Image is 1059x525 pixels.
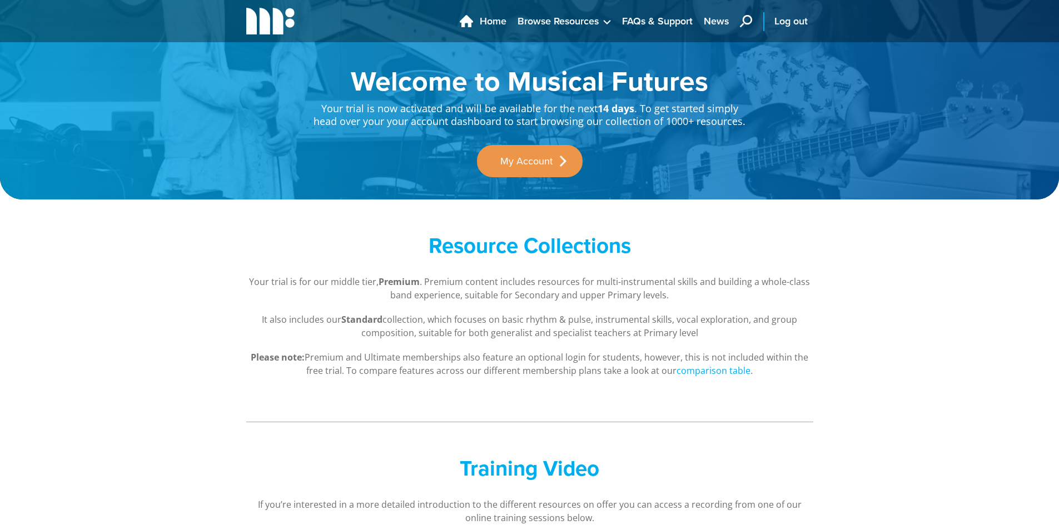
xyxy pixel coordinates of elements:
[518,14,599,29] span: Browse Resources
[313,67,747,94] h1: Welcome to Musical Futures
[246,313,813,339] p: It also includes our collection, which focuses on basic rhythm & pulse, instrumental skills, voca...
[704,14,729,29] span: News
[313,233,747,258] h2: Resource Collections
[774,14,808,29] span: Log out
[341,313,382,326] strong: Standard
[598,102,634,115] strong: 14 days
[379,276,420,288] strong: Premium
[313,456,747,481] h2: Training Video
[622,14,693,29] span: FAQs & Support
[246,351,813,377] p: Premium and Ultimate memberships also feature an optional login for students, however, this is no...
[480,14,506,29] span: Home
[246,498,813,524] p: If you’re interested in a more detailed introduction to the different resources on offer you can ...
[251,351,305,363] strong: Please note:
[677,364,750,377] a: comparison table
[246,275,813,302] p: Your trial is for our middle tier, . Premium content includes resources for multi-instrumental sk...
[477,145,583,177] a: My Account
[313,94,747,128] p: Your trial is now activated and will be available for the next . To get started simply head over ...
